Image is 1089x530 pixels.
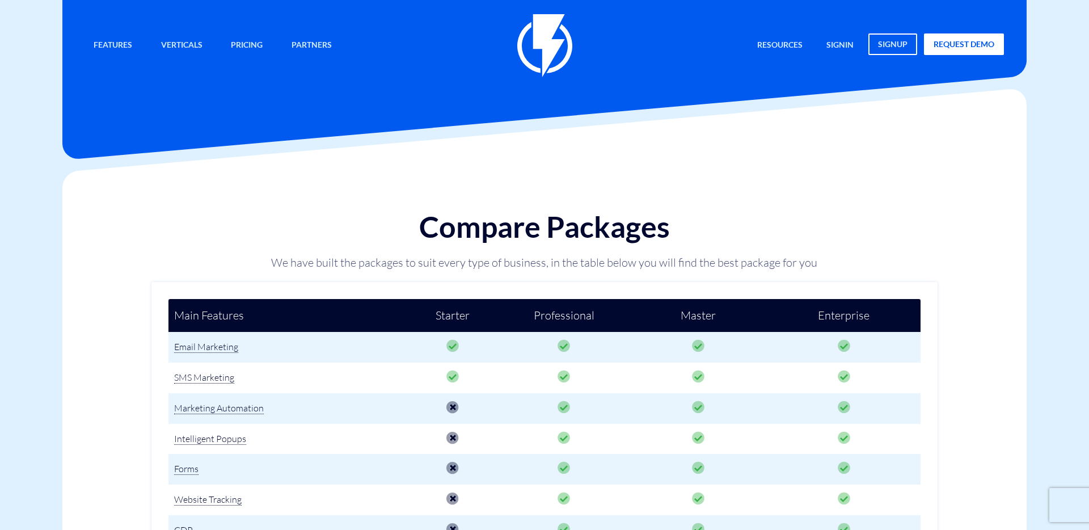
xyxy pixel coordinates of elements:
[237,211,851,243] h1: Compare Packages
[153,33,211,58] a: Verticals
[174,402,264,414] span: Marketing Automation
[767,299,921,333] td: Enterprise
[222,33,271,58] a: Pricing
[406,299,499,333] td: Starter
[283,33,340,58] a: Partners
[499,299,629,333] td: Professional
[174,433,246,445] span: Intelligent Popups
[237,255,851,271] p: We have built the packages to suit every type of business, in the table below you will find the b...
[629,299,767,333] td: Master
[174,494,242,506] span: Website Tracking
[174,463,199,475] span: Forms
[168,299,407,333] td: Main Features
[174,341,238,353] span: Email Marketing
[868,33,917,55] a: signup
[924,33,1004,55] a: request demo
[818,33,862,58] a: signin
[174,372,234,384] span: SMS Marketing
[85,33,141,58] a: Features
[749,33,811,58] a: Resources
